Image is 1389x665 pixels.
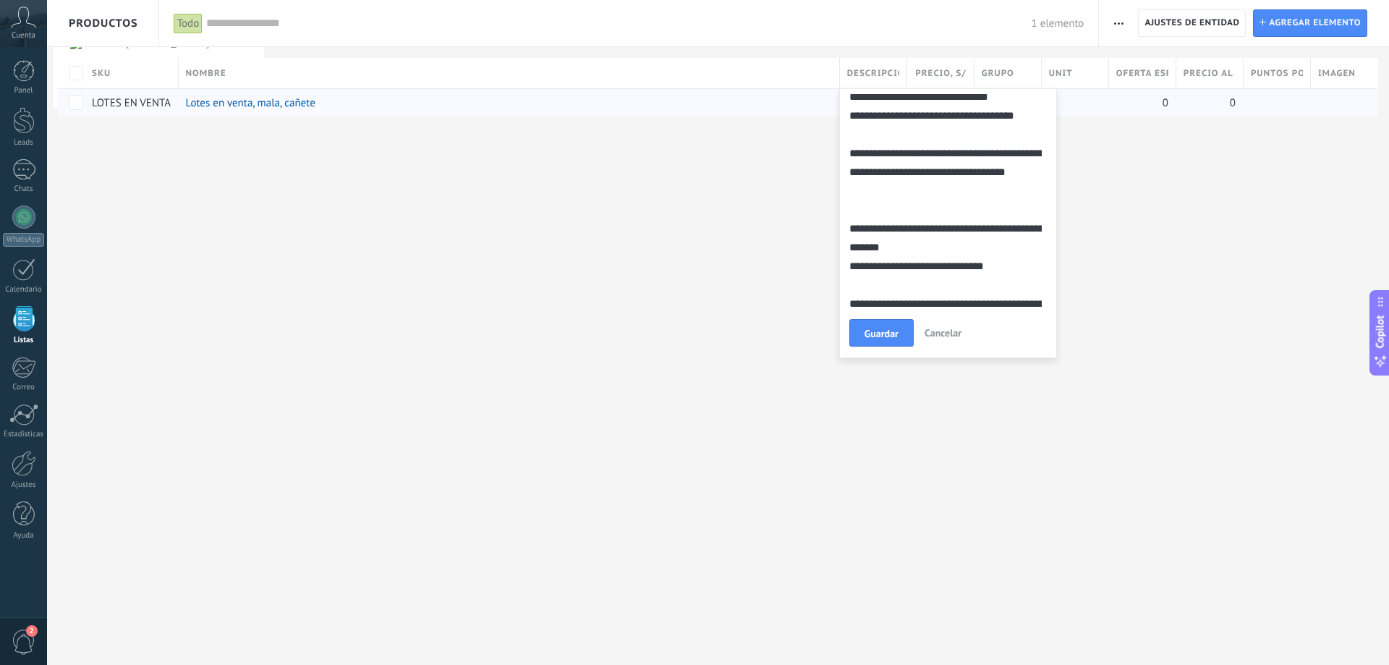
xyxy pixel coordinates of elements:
[23,23,35,35] img: logo_orange.svg
[1184,67,1236,80] span: Precio al por mayor , S/
[915,67,966,80] span: Precio , S/
[1116,67,1168,80] span: Oferta especial 1 , S/
[23,38,35,49] img: website_grey.svg
[1049,67,1073,80] span: Unit
[77,85,111,95] div: Dominio
[1318,67,1356,80] span: Imagen
[3,336,45,345] div: Listas
[3,383,45,392] div: Correo
[919,319,967,347] button: Cancelar
[847,67,899,80] span: Descripción
[3,480,45,490] div: Ajustes
[1373,315,1388,348] span: Copilot
[85,89,171,117] div: LOTES EN VENTA, MALA, CAÑETE
[3,233,44,247] div: WhatsApp
[3,86,45,96] div: Panel
[1163,96,1168,110] span: 0
[174,85,227,95] div: Palabras clave
[3,531,45,541] div: Ayuda
[61,84,72,96] img: tab_domain_overview_orange.svg
[158,84,170,96] img: tab_keywords_by_traffic_grey.svg
[925,326,961,339] span: Cancelar
[982,67,1014,80] span: Grupo
[3,138,45,148] div: Leads
[3,285,45,295] div: Calendario
[92,67,111,80] span: SKU
[26,625,38,637] span: 2
[186,96,315,110] a: Lotes en venta, mala, cañete
[38,38,162,49] div: Dominio: [DOMAIN_NAME]
[3,185,45,194] div: Chats
[186,67,226,80] span: Nombre
[1230,96,1236,110] span: 0
[92,96,374,110] span: LOTES EN VENTA, [GEOGRAPHIC_DATA], [GEOGRAPHIC_DATA]
[3,430,45,439] div: Estadísticas
[849,319,914,347] button: Guardar
[1251,67,1303,80] span: Puntos por compra
[41,23,71,35] div: v 4.0.25
[865,329,899,339] span: Guardar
